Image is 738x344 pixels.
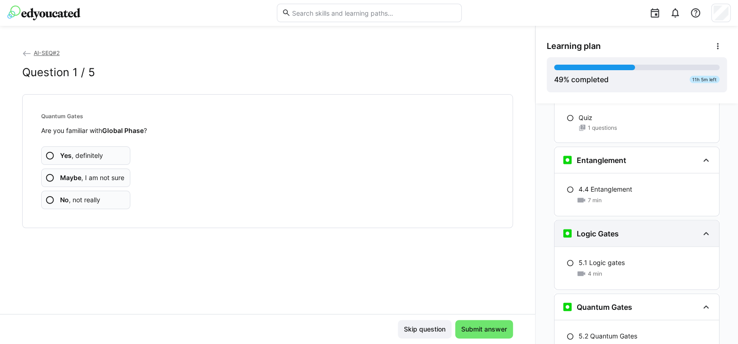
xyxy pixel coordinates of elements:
h3: Logic Gates [577,229,619,238]
b: Yes [60,151,72,159]
h3: Quantum Gates [577,302,632,312]
span: AI-SEQ#2 [34,49,60,56]
span: 7 min [588,197,602,204]
h2: Question 1 / 5 [22,66,95,79]
span: 49 [554,75,563,84]
p: 5.1 Logic gates [579,258,625,267]
span: 4 min [588,270,602,278]
span: Skip question [403,325,447,334]
span: Submit answer [460,325,508,334]
span: Are you familiar with ? [41,127,147,134]
h3: Entanglement [577,156,626,165]
span: , I am not sure [60,173,124,182]
p: 4.4 Entanglement [579,185,632,194]
b: No [60,196,69,204]
button: Submit answer [455,320,513,338]
h4: Quantum Gates [41,113,494,120]
span: , definitely [60,151,103,160]
input: Search skills and learning paths… [291,9,456,17]
p: 5.2 Quantum Gates [579,332,637,341]
button: Skip question [398,320,451,338]
div: 11h 5m left [689,76,720,83]
div: % completed [554,74,609,85]
span: , not really [60,195,100,205]
b: Maybe [60,174,81,181]
strong: Global Phase [102,127,144,134]
p: Quiz [579,113,592,122]
span: 1 questions [588,124,617,132]
span: Learning plan [547,41,601,51]
a: AI-SEQ#2 [22,49,60,56]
